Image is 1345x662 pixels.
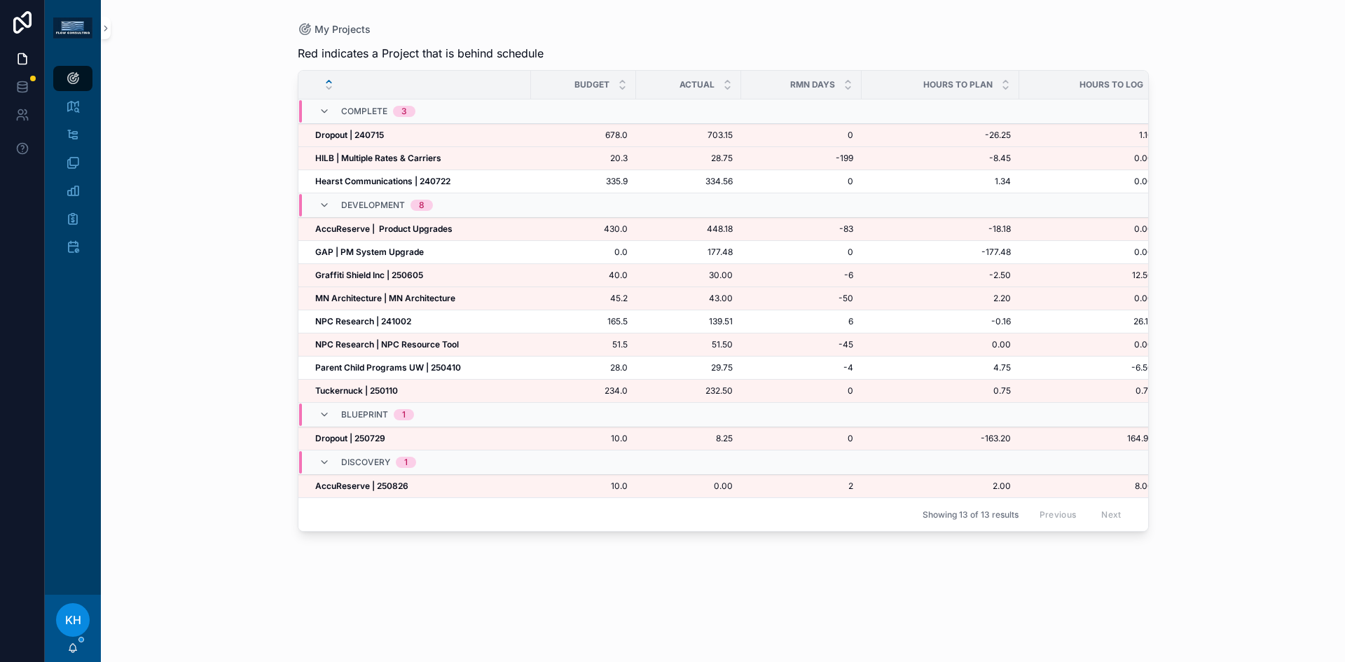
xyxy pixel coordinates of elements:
[1020,433,1153,444] a: 164.95
[750,176,853,187] a: 0
[315,362,461,373] strong: Parent Child Programs UW | 250410
[870,176,1011,187] a: 1.34
[539,339,628,350] span: 51.5
[644,176,733,187] a: 334.56
[315,22,371,36] span: My Projects
[1020,247,1153,258] a: 0.00
[341,200,405,211] span: Development
[644,339,733,350] a: 51.50
[1020,481,1153,492] a: 8.00
[539,481,628,492] a: 10.0
[680,79,715,90] span: Actual
[923,509,1019,520] span: Showing 13 of 13 results
[404,457,408,468] div: 1
[644,293,733,304] a: 43.00
[401,106,407,117] div: 3
[315,293,523,304] a: MN Architecture | MN Architecture
[1020,316,1153,327] a: 26.15
[750,270,853,281] a: -6
[539,153,628,164] span: 20.3
[750,385,853,396] a: 0
[750,362,853,373] a: -4
[870,130,1011,141] span: -26.25
[539,433,628,444] a: 10.0
[315,481,523,492] a: AccuReserve | 250826
[574,79,609,90] span: Budget
[1020,153,1153,164] span: 0.00
[315,481,408,491] strong: AccuReserve | 250826
[870,223,1011,235] a: -18.18
[870,339,1011,350] a: 0.00
[870,481,1011,492] a: 2.00
[315,316,411,326] strong: NPC Research | 241002
[750,293,853,304] a: -50
[870,385,1011,396] a: 0.75
[539,316,628,327] span: 165.5
[750,153,853,164] span: -199
[644,130,733,141] a: 703.15
[644,316,733,327] a: 139.51
[539,223,628,235] span: 430.0
[298,22,371,36] a: My Projects
[644,153,733,164] a: 28.75
[750,316,853,327] a: 6
[750,130,853,141] a: 0
[341,409,388,420] span: Blueprint
[1020,385,1153,396] a: 0.75
[1020,270,1153,281] a: 12.50
[870,362,1011,373] span: 4.75
[1080,79,1143,90] span: Hours to Log
[402,409,406,420] div: 1
[315,339,459,350] strong: NPC Research | NPC Resource Tool
[315,385,398,396] strong: Tuckernuck | 250110
[315,339,523,350] a: NPC Research | NPC Resource Tool
[1020,176,1153,187] a: 0.00
[870,153,1011,164] span: -8.45
[315,385,523,396] a: Tuckernuck | 250110
[1020,130,1153,141] a: 1.10
[870,316,1011,327] a: -0.16
[315,176,450,186] strong: Hearst Communications | 240722
[315,223,523,235] a: AccuReserve | Product Upgrades
[53,18,92,39] img: App logo
[539,362,628,373] a: 28.0
[750,433,853,444] span: 0
[644,481,733,492] a: 0.00
[1020,293,1153,304] span: 0.00
[644,433,733,444] span: 8.25
[315,130,384,140] strong: Dropout | 240715
[1020,362,1153,373] a: -6.50
[315,270,523,281] a: Graffiti Shield Inc | 250605
[644,270,733,281] a: 30.00
[315,316,523,327] a: NPC Research | 241002
[539,385,628,396] a: 234.0
[644,223,733,235] a: 448.18
[644,247,733,258] span: 177.48
[65,612,81,628] span: KH
[870,270,1011,281] a: -2.50
[539,176,628,187] a: 335.9
[870,293,1011,304] a: 2.20
[644,362,733,373] a: 29.75
[750,247,853,258] a: 0
[341,106,387,117] span: Complete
